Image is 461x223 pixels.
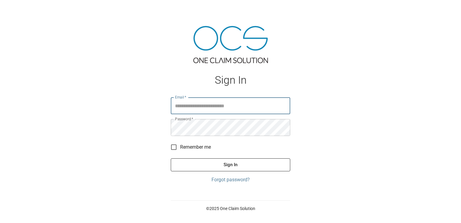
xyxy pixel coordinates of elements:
[171,158,290,171] button: Sign In
[175,95,186,100] label: Email
[180,144,211,151] span: Remember me
[7,4,31,16] img: ocs-logo-white-transparent.png
[171,205,290,212] p: © 2025 One Claim Solution
[193,26,268,63] img: ocs-logo-tra.png
[171,74,290,86] h1: Sign In
[171,176,290,183] a: Forgot password?
[175,116,193,121] label: Password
